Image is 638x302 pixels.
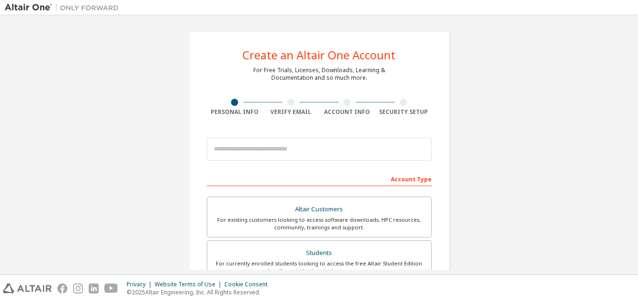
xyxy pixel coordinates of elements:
[5,3,123,12] img: Altair One
[213,246,425,260] div: Students
[155,281,224,288] div: Website Terms of Use
[375,108,432,116] div: Security Setup
[213,260,425,275] div: For currently enrolled students looking to access the free Altair Student Edition bundle and all ...
[213,203,425,216] div: Altair Customers
[3,283,52,293] img: altair_logo.svg
[207,171,432,186] div: Account Type
[89,283,99,293] img: linkedin.svg
[263,108,319,116] div: Verify Email
[213,216,425,231] div: For existing customers looking to access software downloads, HPC resources, community, trainings ...
[224,281,273,288] div: Cookie Consent
[242,49,396,61] div: Create an Altair One Account
[127,288,273,296] p: © 2025 Altair Engineering, Inc. All Rights Reserved.
[127,281,155,288] div: Privacy
[253,66,385,82] div: For Free Trials, Licenses, Downloads, Learning & Documentation and so much more.
[319,108,376,116] div: Account Info
[57,283,67,293] img: facebook.svg
[207,108,263,116] div: Personal Info
[104,283,118,293] img: youtube.svg
[73,283,83,293] img: instagram.svg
